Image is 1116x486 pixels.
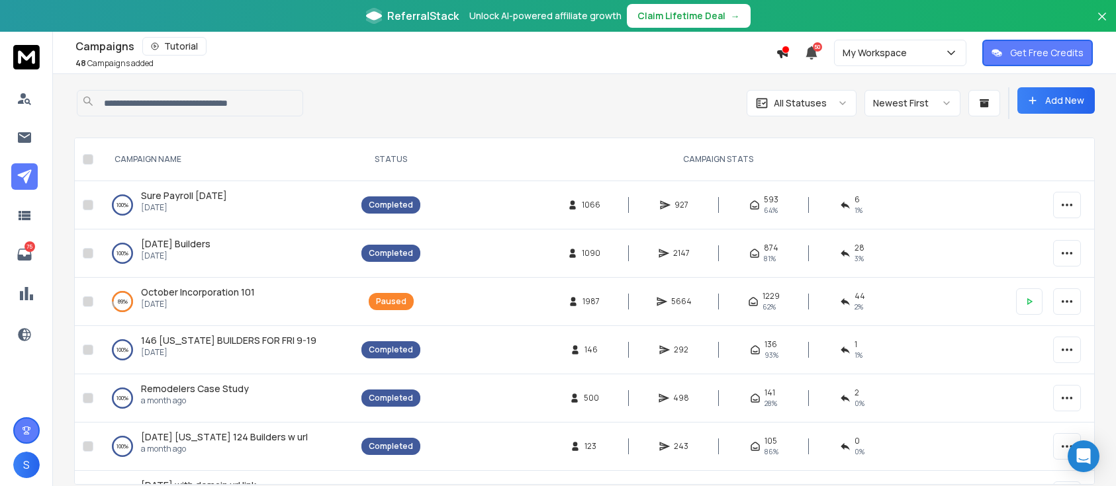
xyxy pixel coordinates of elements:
[763,302,776,312] span: 62 %
[13,452,40,478] button: S
[764,205,778,216] span: 64 %
[141,444,308,454] p: a month ago
[855,194,860,205] span: 6
[141,299,255,309] p: [DATE]
[765,387,775,398] span: 141
[582,248,600,259] span: 1090
[141,382,249,395] a: Remodelers Case Study
[141,286,255,299] a: October Incorporation 101
[116,343,128,356] p: 100 %
[855,446,864,457] span: 0 %
[855,243,864,253] span: 28
[75,37,776,56] div: Campaigns
[99,229,353,278] td: 100%[DATE] Builders[DATE]
[673,248,690,259] span: 2147
[116,391,128,405] p: 100 %
[369,200,413,210] div: Completed
[855,436,860,446] span: 0
[855,302,863,312] span: 2 %
[75,58,86,69] span: 48
[116,247,128,260] p: 100 %
[765,436,777,446] span: 105
[369,344,413,355] div: Completed
[843,46,912,60] p: My Workspace
[813,42,822,52] span: 50
[1010,46,1084,60] p: Get Free Credits
[141,430,308,444] a: [DATE] [US_STATE] 124 Builders w url
[765,398,777,409] span: 28 %
[764,253,776,264] span: 81 %
[99,326,353,374] td: 100%146 [US_STATE] BUILDERS FOR FRI 9-19[DATE]
[141,251,210,261] p: [DATE]
[141,237,210,251] a: [DATE] Builders
[141,347,316,358] p: [DATE]
[99,374,353,423] td: 100%Remodelers Case Studya month ago
[582,296,600,307] span: 1987
[141,202,227,213] p: [DATE]
[369,441,413,452] div: Completed
[141,189,227,202] span: Sure Payroll [DATE]
[671,296,692,307] span: 5664
[116,198,128,212] p: 100 %
[469,9,622,22] p: Unlock AI-powered affiliate growth
[855,291,865,302] span: 44
[24,241,35,252] p: 75
[673,393,689,403] span: 498
[674,200,688,210] span: 927
[855,350,862,360] span: 1 %
[99,181,353,229] td: 100%Sure Payroll [DATE][DATE]
[387,8,459,24] span: ReferralStack
[855,398,864,409] span: 0 %
[142,37,207,56] button: Tutorial
[99,138,353,181] th: CAMPAIGN NAME
[1017,87,1095,114] button: Add New
[855,205,862,216] span: 1 %
[674,344,688,355] span: 292
[141,395,249,406] p: a month ago
[369,248,413,259] div: Completed
[731,9,740,22] span: →
[116,440,128,453] p: 100 %
[855,387,859,398] span: 2
[765,339,777,350] span: 136
[353,138,428,181] th: STATUS
[763,291,780,302] span: 1229
[774,97,827,110] p: All Statuses
[141,334,316,347] a: 146 [US_STATE] BUILDERS FOR FRI 9-19
[1068,440,1099,472] div: Open Intercom Messenger
[99,278,353,326] td: 89%October Incorporation 101[DATE]
[855,253,864,264] span: 3 %
[118,295,128,308] p: 89 %
[376,296,406,307] div: Paused
[11,241,38,268] a: 75
[764,194,778,205] span: 593
[75,58,154,69] p: Campaigns added
[764,243,778,253] span: 874
[141,430,308,443] span: [DATE] [US_STATE] 124 Builders w url
[674,441,688,452] span: 243
[141,189,227,202] a: Sure Payroll [DATE]
[141,382,249,395] span: Remodelers Case Study
[855,339,857,350] span: 1
[765,350,778,360] span: 93 %
[369,393,413,403] div: Completed
[584,344,598,355] span: 146
[765,446,778,457] span: 86 %
[141,286,255,298] span: October Incorporation 101
[428,138,1008,181] th: CAMPAIGN STATS
[627,4,751,28] button: Claim Lifetime Deal→
[99,423,353,471] td: 100%[DATE] [US_STATE] 124 Builders w urla month ago
[584,393,599,403] span: 500
[141,237,210,250] span: [DATE] Builders
[582,200,600,210] span: 1066
[864,90,960,116] button: Newest First
[982,40,1093,66] button: Get Free Credits
[584,441,598,452] span: 123
[1093,8,1111,40] button: Close banner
